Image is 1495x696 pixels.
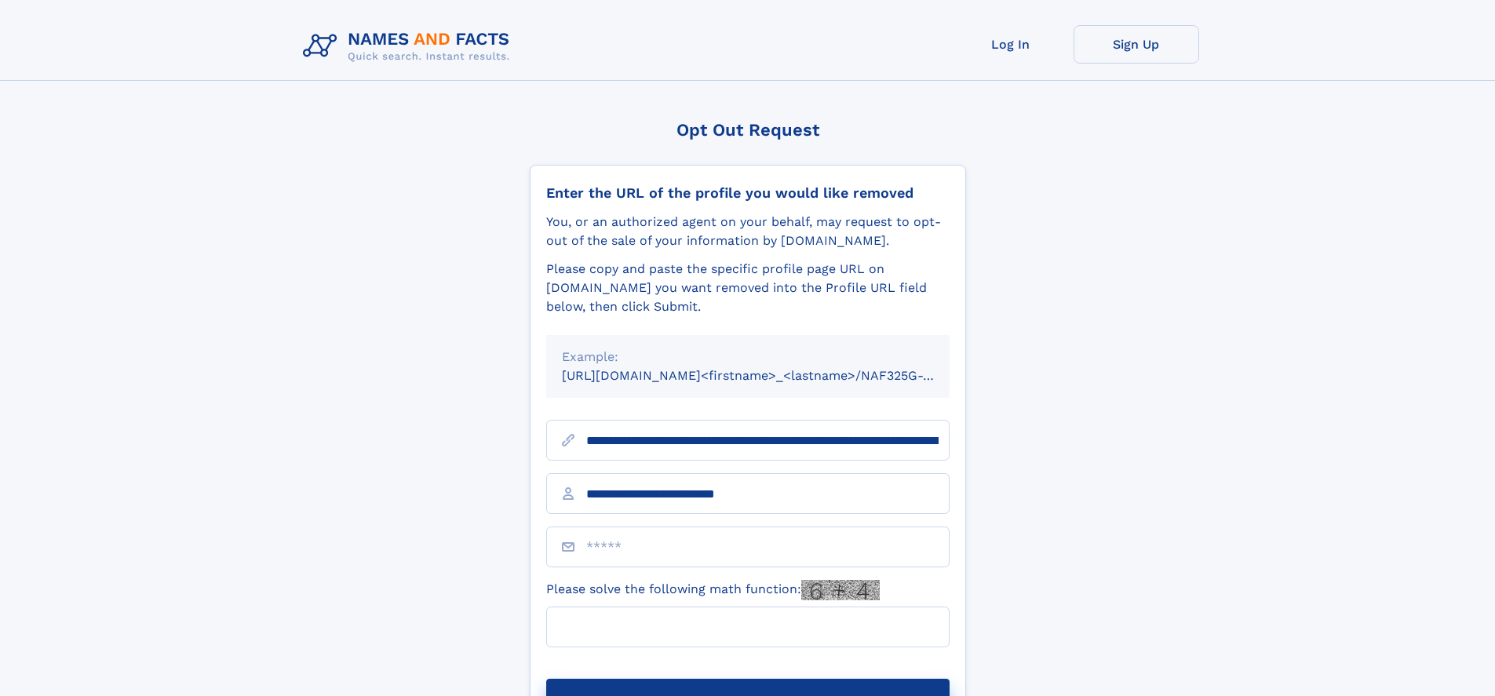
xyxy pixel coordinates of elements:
[297,25,523,67] img: Logo Names and Facts
[562,348,934,366] div: Example:
[530,120,966,140] div: Opt Out Request
[1074,25,1199,64] a: Sign Up
[546,580,880,600] label: Please solve the following math function:
[546,213,950,250] div: You, or an authorized agent on your behalf, may request to opt-out of the sale of your informatio...
[562,368,979,383] small: [URL][DOMAIN_NAME]<firstname>_<lastname>/NAF325G-xxxxxxxx
[546,184,950,202] div: Enter the URL of the profile you would like removed
[948,25,1074,64] a: Log In
[546,260,950,316] div: Please copy and paste the specific profile page URL on [DOMAIN_NAME] you want removed into the Pr...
